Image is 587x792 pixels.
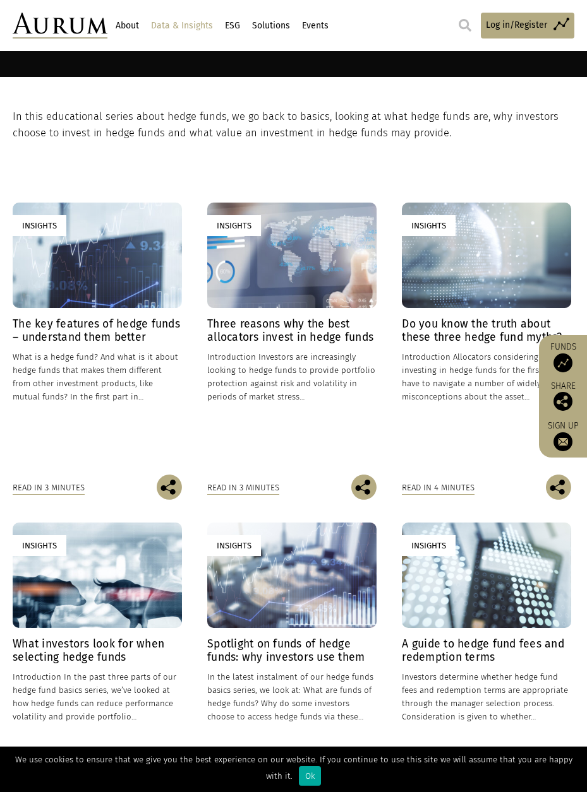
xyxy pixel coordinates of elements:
[13,109,571,142] p: In this educational series about hedge funds, we go back to basics, looking at what hedge funds a...
[545,341,581,372] a: Funds
[554,392,572,411] img: Share this post
[207,535,261,556] div: Insights
[207,215,261,236] div: Insights
[351,475,377,500] img: Share this post
[207,670,377,724] p: In the latest instalment of our hedge funds basics series, we look at: What are funds of hedge fu...
[459,19,471,32] img: search.svg
[13,535,66,556] div: Insights
[149,15,214,37] a: Data & Insights
[13,215,66,236] div: Insights
[13,317,182,344] h4: The key features of hedge funds – understand them better
[300,15,330,37] a: Events
[402,637,571,664] h4: A guide to hedge fund fees and redemption terms
[157,475,182,500] img: Share this post
[402,481,475,495] div: Read in 4 minutes
[207,481,279,495] div: Read in 3 minutes
[299,766,321,786] div: Ok
[402,317,571,344] h4: Do you know the truth about these three hedge fund myths?
[207,637,377,664] h4: Spotlight on funds of hedge funds: why investors use them
[402,535,456,556] div: Insights
[545,382,581,411] div: Share
[13,13,107,38] img: Aurum
[114,15,140,37] a: About
[13,481,85,495] div: Read in 3 minutes
[207,350,377,404] p: Introduction Investors are increasingly looking to hedge funds to provide portfolio protection ag...
[402,203,571,475] a: Insights Do you know the truth about these three hedge fund myths? Introduction Allocators consid...
[402,350,571,404] p: Introduction Allocators considering investing in hedge funds for the first time have to navigate ...
[13,350,182,404] p: What is a hedge fund? And what is it about hedge funds that makes them different from other inves...
[546,475,571,500] img: Share this post
[545,420,581,451] a: Sign up
[223,15,241,37] a: ESG
[207,317,377,344] h4: Three reasons why the best allocators invest in hedge funds
[13,670,182,724] p: Introduction In the past three parts of our hedge fund basics series, we’ve looked at how hedge f...
[554,353,572,372] img: Access Funds
[554,432,572,451] img: Sign up to our newsletter
[13,203,182,475] a: Insights The key features of hedge funds – understand them better What is a hedge fund? And what ...
[402,670,571,724] p: Investors determine whether hedge fund fees and redemption terms are appropriate through the mana...
[486,18,547,32] span: Log in/Register
[481,13,574,38] a: Log in/Register
[13,637,182,664] h4: What investors look for when selecting hedge funds
[207,203,377,475] a: Insights Three reasons why the best allocators invest in hedge funds Introduction Investors are i...
[402,215,456,236] div: Insights
[250,15,291,37] a: Solutions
